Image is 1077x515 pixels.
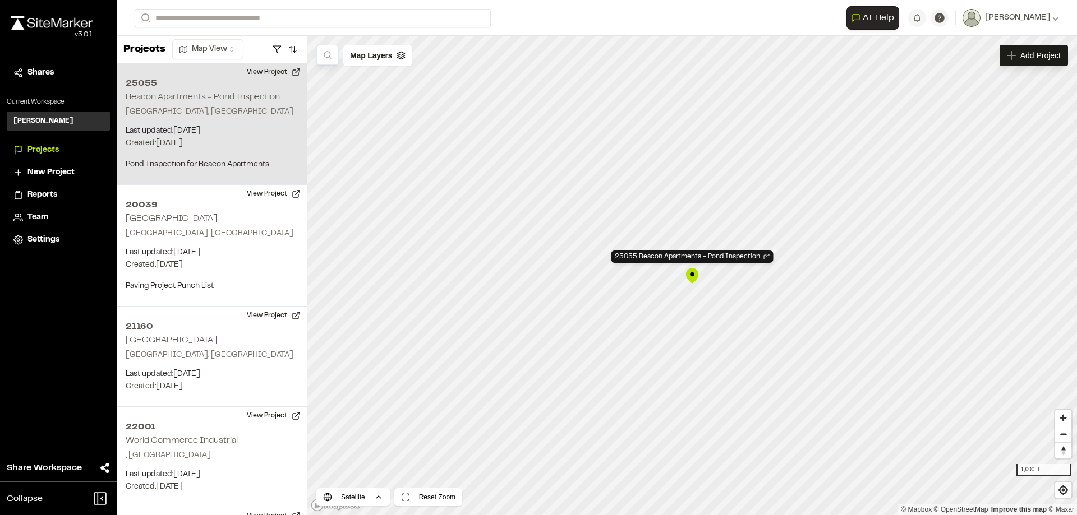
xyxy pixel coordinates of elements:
[126,137,298,150] p: Created: [DATE]
[240,307,307,324] button: View Project
[126,349,298,361] p: [GEOGRAPHIC_DATA], [GEOGRAPHIC_DATA]
[126,336,217,344] h2: [GEOGRAPHIC_DATA]
[1055,410,1071,426] button: Zoom in
[126,106,298,118] p: [GEOGRAPHIC_DATA], [GEOGRAPHIC_DATA]
[126,481,298,493] p: Created: [DATE]
[985,12,1050,24] span: [PERSON_NAME]
[126,77,298,90] h2: 25055
[846,6,899,30] button: Open AI Assistant
[934,505,988,513] a: OpenStreetMap
[27,166,75,179] span: New Project
[13,166,103,179] a: New Project
[126,320,298,333] h2: 21160
[240,63,307,81] button: View Project
[684,267,701,284] div: Map marker
[126,93,280,101] h2: Beacon Apartments - Pond Inspection
[126,159,298,171] p: Pond Inspection for Beacon Apartments
[11,16,93,30] img: rebrand.png
[123,42,165,57] p: Projects
[126,280,298,293] p: Paving Project Punch List
[126,368,298,381] p: Last updated: [DATE]
[1055,482,1071,498] button: Find my location
[126,420,298,434] h2: 22001
[240,185,307,203] button: View Project
[27,67,54,79] span: Shares
[350,49,392,62] span: Map Layers
[863,11,894,25] span: AI Help
[126,198,298,212] h2: 20039
[126,215,217,222] h2: [GEOGRAPHIC_DATA]
[963,9,1059,27] button: [PERSON_NAME]
[27,144,59,156] span: Projects
[13,144,103,156] a: Projects
[240,407,307,425] button: View Project
[1016,464,1071,476] div: 1,000 ft
[7,97,110,107] p: Current Workspace
[307,36,1077,515] canvas: Map
[126,228,298,240] p: [GEOGRAPHIC_DATA], [GEOGRAPHIC_DATA]
[13,189,103,201] a: Reports
[13,234,103,246] a: Settings
[901,505,932,513] a: Mapbox
[27,211,48,224] span: Team
[394,488,462,506] button: Reset Zoom
[126,381,298,393] p: Created: [DATE]
[311,499,360,512] a: Mapbox logo
[1055,426,1071,442] button: Zoom out
[27,234,59,246] span: Settings
[316,488,390,506] button: Satellite
[126,468,298,481] p: Last updated: [DATE]
[1055,442,1071,458] button: Reset bearing to north
[27,189,57,201] span: Reports
[1055,426,1071,442] span: Zoom out
[13,116,73,126] h3: [PERSON_NAME]
[846,6,904,30] div: Open AI Assistant
[11,30,93,40] div: Oh geez...please don't...
[991,505,1047,513] a: Map feedback
[126,125,298,137] p: Last updated: [DATE]
[963,9,981,27] img: User
[611,250,774,263] div: Open Project
[1020,50,1061,61] span: Add Project
[7,461,82,475] span: Share Workspace
[126,437,238,444] h2: World Commerce Industrial
[7,492,43,505] span: Collapse
[126,247,298,259] p: Last updated: [DATE]
[126,449,298,462] p: , [GEOGRAPHIC_DATA]
[1048,505,1074,513] a: Maxar
[126,259,298,271] p: Created: [DATE]
[13,67,103,79] a: Shares
[13,211,103,224] a: Team
[135,9,155,27] button: Search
